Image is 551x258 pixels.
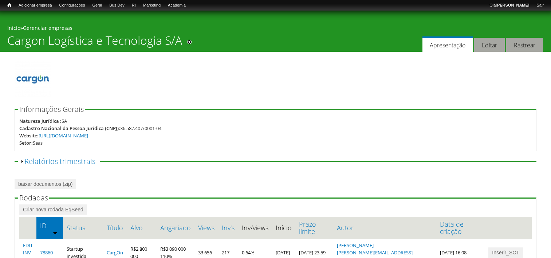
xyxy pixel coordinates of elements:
[120,125,161,132] div: 36.587.407/0001-04
[238,217,272,239] th: Inv/views
[40,222,59,229] a: ID
[488,247,523,258] a: Inserir_SCT
[88,2,106,9] a: Geral
[506,38,543,52] a: Rastrear
[15,2,56,9] a: Adicionar empresa
[19,139,33,146] div: Setor:
[299,249,326,256] span: [DATE] 23:59
[496,3,529,7] strong: [PERSON_NAME]
[7,3,11,8] span: Início
[106,2,128,9] a: Bus Dev
[533,2,547,9] a: Sair
[272,217,295,239] th: Início
[15,179,76,189] a: baixar documentos (zip)
[7,24,544,34] div: »
[23,24,72,31] a: Gerenciar empresas
[107,224,123,231] a: Título
[164,2,189,9] a: Academia
[337,242,374,249] a: [PERSON_NAME]
[67,224,100,231] a: Status
[19,125,120,132] div: Cadastro Nacional da Pessoa Jurídica (CNPJ):
[139,2,164,9] a: Marketing
[24,156,95,166] a: Relatórios trimestrais
[19,204,87,215] a: Criar nova rodada EqSeed
[107,249,123,256] a: CargOn
[19,132,39,139] div: Website:
[33,139,43,146] div: Saas
[56,2,89,9] a: Configurações
[440,220,481,235] a: Data de criação
[4,2,15,9] a: Início
[23,242,33,249] a: EDIT
[62,117,67,125] div: SA
[337,224,433,231] a: Autor
[474,38,505,52] a: Editar
[222,224,235,231] a: Inv's
[53,230,58,235] img: ordem crescente
[19,104,84,114] span: Informações Gerais
[198,224,215,231] a: Views
[128,2,139,9] a: RI
[160,224,191,231] a: Angariado
[19,193,48,203] span: Rodadas
[19,117,62,125] div: Natureza Jurídica :
[7,34,182,52] h1: Cargon Logística e Tecnologia S/A
[40,249,53,256] a: 78860
[486,2,533,9] a: Olá[PERSON_NAME]
[422,36,473,52] a: Apresentação
[23,249,31,256] a: INV
[39,132,88,139] a: [URL][DOMAIN_NAME]
[299,220,330,235] a: Prazo limite
[7,24,20,31] a: Início
[130,224,153,231] a: Alvo
[276,249,290,256] span: [DATE]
